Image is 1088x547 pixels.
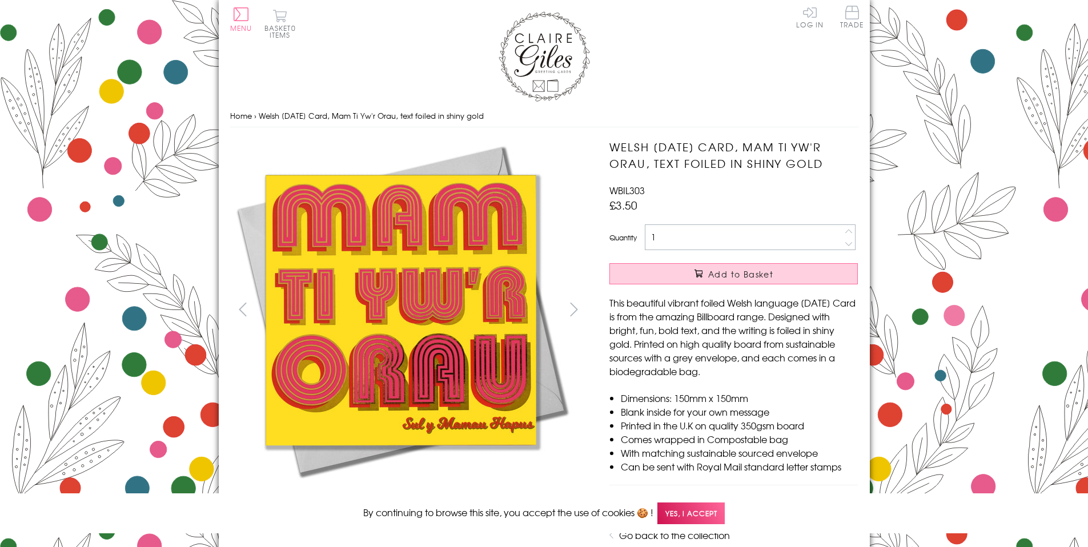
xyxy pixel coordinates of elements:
[230,139,573,481] img: Welsh Mother's Day Card, Mam Ti Yw'r Orau, text foiled in shiny gold
[621,432,858,446] li: Comes wrapped in Compostable bag
[796,6,824,28] a: Log In
[270,23,296,40] span: 0 items
[621,446,858,460] li: With matching sustainable sourced envelope
[609,139,858,172] h1: Welsh [DATE] Card, Mam Ti Yw'r Orau, text foiled in shiny gold
[621,460,858,473] li: Can be sent with Royal Mail standard letter stamps
[609,183,645,197] span: WBIL303
[609,232,637,243] label: Quantity
[264,9,296,38] button: Basket0 items
[230,7,252,31] button: Menu
[499,11,590,102] img: Claire Giles Greetings Cards
[254,110,256,121] span: ›
[840,6,864,28] span: Trade
[609,197,637,213] span: £3.50
[657,502,725,525] span: Yes, I accept
[561,296,587,322] button: next
[230,110,252,121] a: Home
[609,296,858,378] p: This beautiful vibrant foiled Welsh language [DATE] Card is from the amazing Billboard range. Des...
[621,405,858,419] li: Blank inside for your own message
[619,528,730,542] a: Go back to the collection
[609,263,858,284] button: Add to Basket
[708,268,773,280] span: Add to Basket
[621,391,858,405] li: Dimensions: 150mm x 150mm
[259,110,484,121] span: Welsh [DATE] Card, Mam Ti Yw'r Orau, text foiled in shiny gold
[230,104,858,128] nav: breadcrumbs
[621,419,858,432] li: Printed in the U.K on quality 350gsm board
[230,23,252,33] span: Menu
[230,296,256,322] button: prev
[840,6,864,30] a: Trade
